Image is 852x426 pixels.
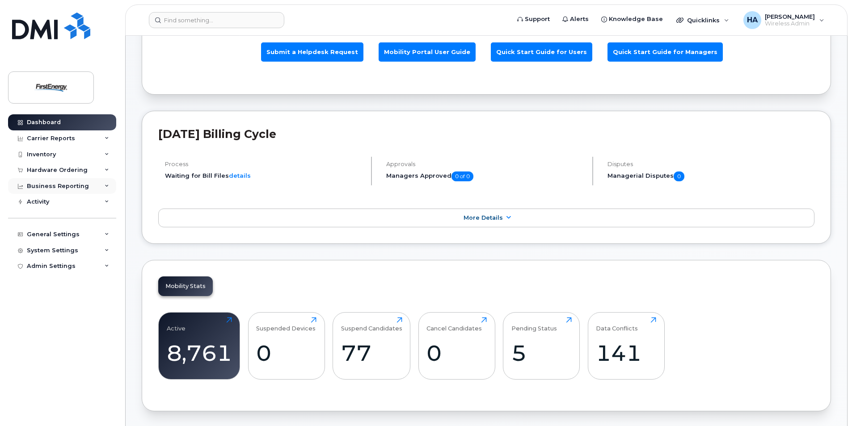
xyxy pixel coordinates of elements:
a: Pending Status5 [511,317,572,374]
iframe: Messenger Launcher [813,387,845,419]
h5: Managerial Disputes [607,171,814,181]
span: Knowledge Base [609,15,663,24]
span: Wireless Admin [765,20,815,27]
h2: [DATE] Billing Cycle [158,127,814,141]
li: Waiting for Bill Files [165,171,363,180]
h4: Approvals [386,161,585,167]
a: details [229,172,251,179]
a: Suspend Candidates77 [341,317,402,374]
div: 8,761 [167,340,232,366]
div: Hughes, Aaron B [737,11,831,29]
span: 0 of 0 [451,171,473,181]
a: Data Conflicts141 [596,317,656,374]
div: Cancel Candidates [426,317,482,332]
a: Knowledge Base [595,10,669,28]
div: 141 [596,340,656,366]
div: 0 [426,340,487,366]
div: 0 [256,340,316,366]
h4: Process [165,161,363,167]
div: Active [167,317,186,332]
a: Mobility Portal User Guide [379,42,476,62]
a: Quick Start Guide for Managers [607,42,723,62]
a: Alerts [556,10,595,28]
div: Data Conflicts [596,317,638,332]
span: 0 [674,171,684,181]
div: 77 [341,340,402,366]
div: Pending Status [511,317,557,332]
a: Cancel Candidates0 [426,317,487,374]
span: [PERSON_NAME] [765,13,815,20]
a: Quick Start Guide for Users [491,42,592,62]
a: Suspended Devices0 [256,317,316,374]
h4: Disputes [607,161,814,167]
h5: Managers Approved [386,171,585,181]
span: Alerts [570,15,589,24]
span: Support [525,15,550,24]
a: Submit a Helpdesk Request [261,42,363,62]
a: Active8,761 [167,317,232,374]
input: Find something... [149,12,284,28]
span: HA [747,15,758,25]
div: Suspend Candidates [341,317,402,332]
div: Quicklinks [670,11,735,29]
span: Quicklinks [687,17,720,24]
span: More Details [464,214,503,221]
a: Support [511,10,556,28]
div: 5 [511,340,572,366]
div: Suspended Devices [256,317,316,332]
